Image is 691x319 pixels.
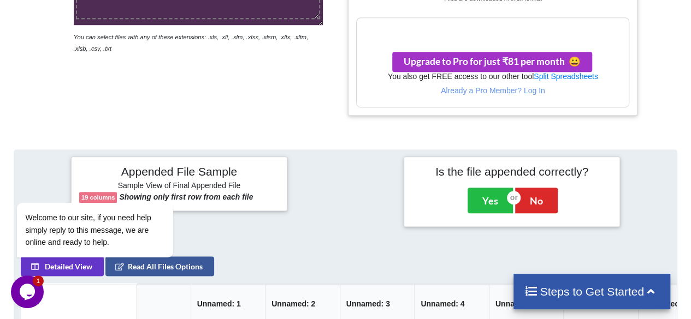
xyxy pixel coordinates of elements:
a: Split Spreadsheets [534,72,598,81]
h3: Your files are more than 1 MB [357,23,629,35]
p: Already a Pro Member? Log In [357,85,629,96]
button: Yes [468,188,513,213]
button: Detailed View [21,256,104,276]
button: No [515,188,558,213]
h4: Steps to Get Started [524,285,659,298]
span: smile [565,56,581,67]
span: Welcome to our site, if you need help simply reply to this message, we are online and ready to help. [15,109,140,142]
iframe: chat widget [11,275,46,308]
h6: You also get FREE access to our other tool [357,72,629,81]
button: Read All Files Options [105,256,214,276]
button: Upgrade to Pro for just ₹81 per monthsmile [392,52,592,72]
h4: Is the file appended correctly? [412,165,612,178]
i: You can select files with any of these extensions: .xls, .xlt, .xlm, .xlsx, .xlsm, .xltx, .xltm, ... [74,34,309,52]
iframe: chat widget [11,104,208,270]
span: Upgrade to Pro for just ₹81 per month [404,56,581,67]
